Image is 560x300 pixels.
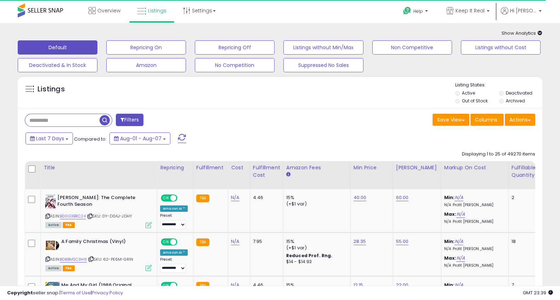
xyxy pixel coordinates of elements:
div: Fulfillment Cost [253,164,280,179]
i: Get Help [403,6,412,15]
small: FBA [196,238,209,246]
div: 7 [511,282,533,288]
h5: Listings [38,84,65,94]
div: 15% [286,194,345,201]
div: Displaying 1 to 25 of 49270 items [462,151,535,158]
div: Amazon Fees [286,164,347,171]
button: Save View [432,114,469,126]
button: No Competition [195,58,275,72]
strong: Copyright [7,289,33,296]
button: Amazon [106,58,186,72]
span: All listings currently available for purchase on Amazon [45,265,62,271]
small: FBA [196,282,209,290]
div: Preset: [160,213,188,229]
div: 7.95 [253,238,278,245]
span: Listings [148,7,166,14]
div: 18 [511,238,533,245]
div: Min Price [353,164,390,171]
img: 51pK1pAY4ML._SL40_.jpg [45,194,56,209]
small: FBA [196,194,209,202]
label: Archived [506,98,525,104]
div: Title [44,164,154,171]
a: N/A [456,211,465,218]
a: 40.00 [353,194,367,201]
label: Active [462,90,475,96]
a: N/A [231,282,239,289]
span: FBA [63,265,75,271]
a: Privacy Policy [92,289,123,296]
b: Max: [444,211,457,217]
button: Listings without Cost [461,40,541,55]
span: Keep It Real [456,7,485,14]
span: Columns [475,116,497,123]
span: Show Analytics [502,30,542,36]
button: Suppressed No Sales [283,58,363,72]
div: Amazon AI * [160,205,188,212]
div: (+$1 var) [286,201,345,207]
div: 2 [511,194,533,201]
button: Columns [470,114,504,126]
b: Min: [444,238,455,245]
a: N/A [231,194,239,201]
div: Preset: [160,257,188,273]
button: Repricing Off [195,40,275,55]
span: Hi [PERSON_NAME] [510,7,537,14]
img: 512-v8jGfrL._SL40_.jpg [45,282,60,296]
a: 60.00 [396,194,409,201]
p: Listing States: [455,82,542,89]
span: All listings currently available for purchase on Amazon [45,222,62,228]
span: ON [162,239,170,245]
a: 12.15 [353,282,363,289]
span: Aug-01 - Aug-07 [120,135,162,142]
b: Reduced Prof. Rng. [286,253,333,259]
a: Help [397,1,435,23]
button: Aug-01 - Aug-07 [109,132,170,145]
a: Terms of Use [61,289,91,296]
span: ON [162,283,170,289]
span: OFF [176,239,188,245]
span: Overview [97,7,120,14]
p: N/A Profit [PERSON_NAME] [444,219,503,224]
button: Non Competitive [372,40,452,55]
div: 15% [286,282,345,288]
span: | SKU: 0Y-D0AJ-JDHY [87,213,132,219]
span: Compared to: [74,136,107,142]
div: 4.46 [253,194,278,201]
label: Out of Stock [462,98,488,104]
a: 55.00 [396,238,409,245]
span: FBA [63,222,75,228]
div: (+$1 var) [286,245,345,251]
div: Repricing [160,164,190,171]
a: 22.00 [396,282,409,289]
label: Deactivated [506,90,532,96]
div: Amazon AI * [160,249,188,256]
a: B00G3BRC24 [60,213,86,219]
button: Last 7 Days [26,132,73,145]
a: 28.35 [353,238,366,245]
span: Help [413,8,423,14]
div: Fulfillment [196,164,225,171]
div: seller snap | | [7,290,123,296]
a: N/A [231,238,239,245]
div: Cost [231,164,247,171]
p: N/A Profit [PERSON_NAME] [444,247,503,251]
b: [PERSON_NAME]: The Complete Fourth Season [57,194,143,209]
button: Default [18,40,97,55]
div: [PERSON_NAME] [396,164,438,171]
button: Deactivated & In Stock [18,58,97,72]
b: Me And My Girl (1986 Original Broadway Cast) [61,282,147,297]
b: Min: [444,194,455,201]
div: ASIN: [45,238,152,271]
a: Hi [PERSON_NAME] [501,7,542,23]
div: Fulfillable Quantity [511,164,536,179]
p: N/A Profit [PERSON_NAME] [444,203,503,208]
div: Markup on Cost [444,164,505,171]
span: ON [162,195,170,201]
button: Filters [116,114,143,126]
div: 4.46 [253,282,278,288]
button: Actions [505,114,535,126]
a: N/A [454,194,463,201]
b: Max: [444,255,457,261]
a: N/A [454,238,463,245]
span: OFF [176,195,188,201]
